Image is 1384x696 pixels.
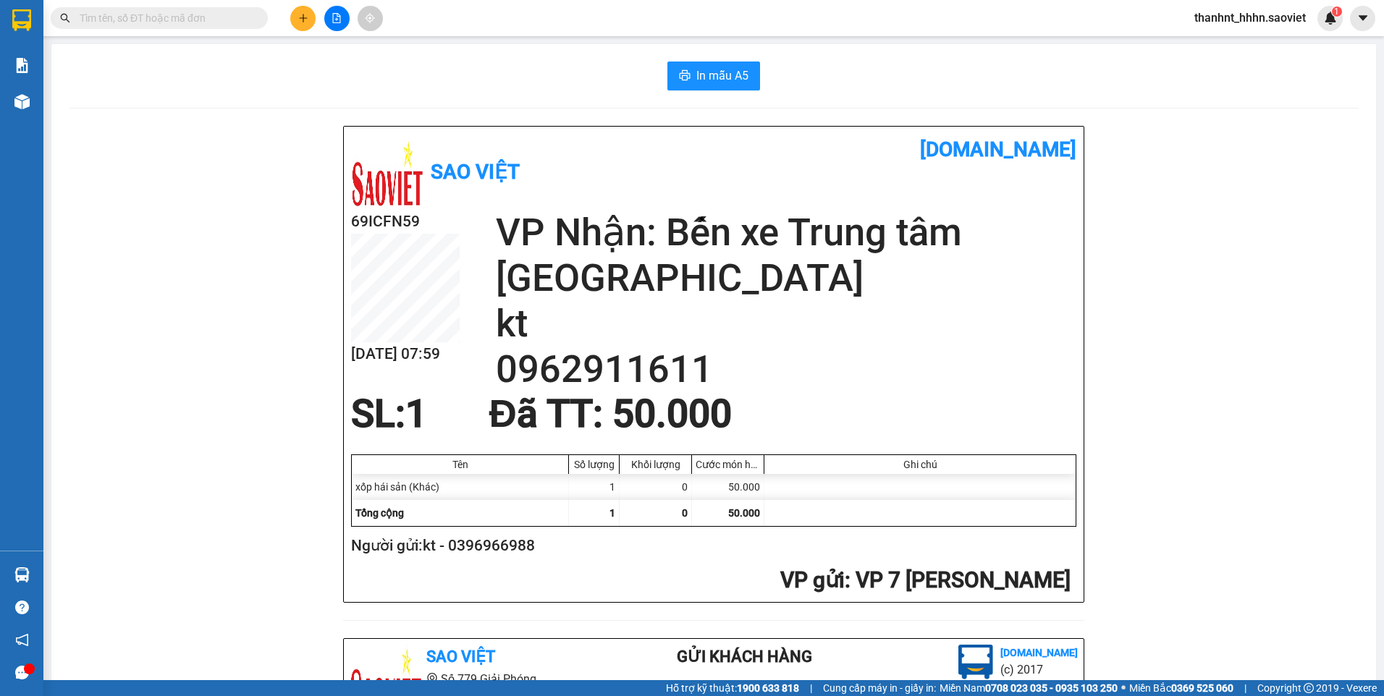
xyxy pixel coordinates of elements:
div: 50.000 [692,474,764,500]
img: logo-vxr [12,9,31,31]
b: Sao Việt [426,648,495,666]
button: file-add [324,6,350,31]
img: logo.jpg [958,645,993,679]
span: 1 [609,507,615,519]
h2: kt [496,301,1076,347]
span: SL: [351,391,405,436]
li: Số 779 Giải Phóng [350,670,619,688]
span: environment [426,673,438,684]
h2: : VP 7 [PERSON_NAME] [351,566,1071,595]
span: caret-down [1356,12,1370,25]
span: copyright [1304,683,1314,693]
h2: Người gửi: kt - 0396966988 [351,534,1071,558]
li: (c) 2017 [1000,661,1078,679]
span: VP gửi [780,567,845,593]
span: aim [365,13,375,23]
span: plus [298,13,308,23]
h2: 0962911611 [496,347,1076,392]
div: Tên [355,459,565,470]
span: Hỗ trợ kỹ thuật: [666,680,799,696]
h2: [DATE] 07:59 [351,342,460,366]
b: [DOMAIN_NAME] [1000,647,1078,658]
span: 1 [405,391,427,436]
div: Cước món hàng [696,459,760,470]
button: plus [290,6,316,31]
button: aim [358,6,383,31]
img: warehouse-icon [14,567,30,582]
span: question-circle [15,600,29,614]
span: 50.000 [728,507,760,519]
div: Ghi chú [768,459,1072,470]
div: Số lượng [573,459,615,470]
span: printer [679,69,691,83]
h2: VP Nhận: Bến xe Trung tâm [GEOGRAPHIC_DATA] [496,210,1076,301]
span: search [60,13,70,23]
img: solution-icon [14,58,30,73]
span: Cung cấp máy in - giấy in: [823,680,936,696]
span: | [810,680,812,696]
button: caret-down [1350,6,1375,31]
b: Gửi khách hàng [677,648,812,666]
sup: 1 [1332,7,1342,17]
div: 1 [569,474,620,500]
div: 0 [620,474,692,500]
b: [DOMAIN_NAME] [920,137,1076,161]
img: warehouse-icon [14,94,30,109]
span: ⚪️ [1121,685,1126,691]
span: Tổng cộng [355,507,404,519]
span: In mẫu A5 [696,67,748,85]
div: Khối lượng [623,459,688,470]
span: 1 [1334,7,1339,17]
strong: 1900 633 818 [737,682,799,694]
strong: 0708 023 035 - 0935 103 250 [985,682,1118,694]
img: icon-new-feature [1324,12,1337,25]
img: logo.jpg [351,137,423,210]
span: message [15,666,29,679]
span: 0 [682,507,688,519]
button: printerIn mẫu A5 [667,61,760,90]
span: file-add [332,13,342,23]
input: Tìm tên, số ĐT hoặc mã đơn [80,10,250,26]
span: | [1244,680,1246,696]
span: Miền Nam [940,680,1118,696]
span: Đã TT : 50.000 [489,391,731,436]
b: Sao Việt [431,160,520,184]
span: notification [15,633,29,647]
h2: 69ICFN59 [351,210,460,234]
span: Miền Bắc [1129,680,1233,696]
span: thanhnt_hhhn.saoviet [1183,9,1317,27]
strong: 0369 525 060 [1171,682,1233,694]
div: xốp hái sản (Khác) [352,474,569,500]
